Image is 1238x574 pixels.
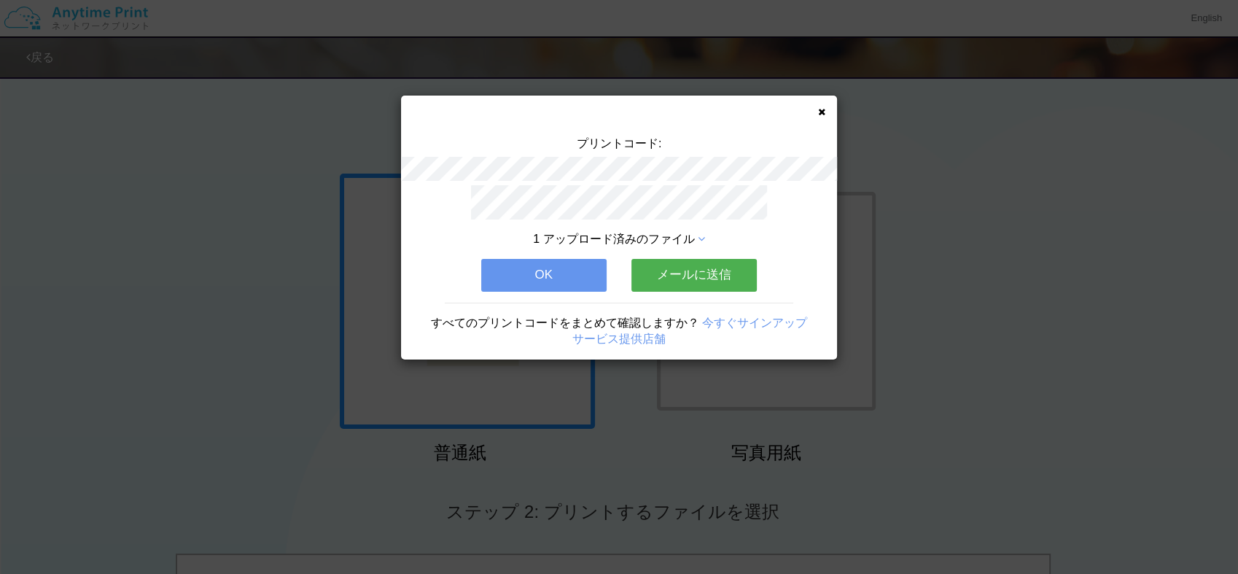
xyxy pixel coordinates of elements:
[577,137,661,150] span: プリントコード:
[431,317,699,329] span: すべてのプリントコードをまとめて確認しますか？
[631,259,757,291] button: メールに送信
[481,259,607,291] button: OK
[702,317,807,329] a: 今すぐサインアップ
[533,233,694,245] span: 1 アップロード済みのファイル
[572,333,666,345] a: サービス提供店舗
